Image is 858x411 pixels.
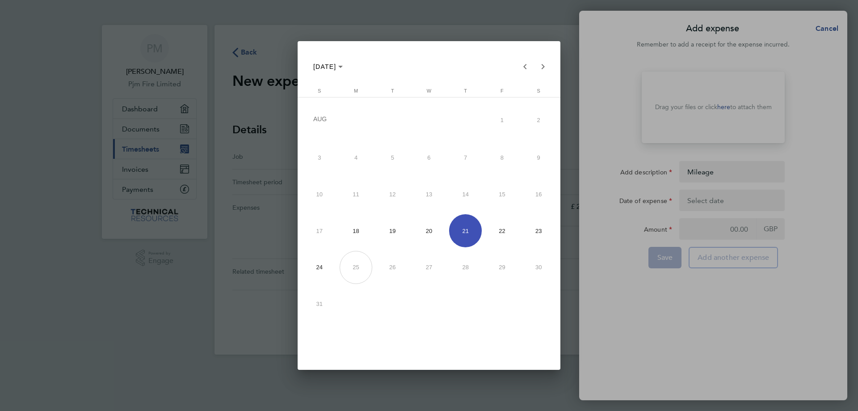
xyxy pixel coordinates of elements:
span: 8 [486,141,519,174]
button: August 12, 2025 [374,176,411,213]
span: 16 [522,178,555,211]
button: August 3, 2025 [301,140,338,176]
span: F [500,88,504,93]
button: August 31, 2025 [301,286,338,322]
span: 7 [449,141,482,174]
button: August 18, 2025 [338,212,374,249]
button: August 8, 2025 [484,140,521,176]
button: August 4, 2025 [338,140,374,176]
span: 31 [303,288,336,321]
span: 28 [449,251,482,284]
span: 21 [449,214,482,247]
span: 30 [522,251,555,284]
button: August 20, 2025 [411,212,447,249]
span: [DATE] [313,63,336,70]
button: August 10, 2025 [301,176,338,213]
span: 23 [522,214,555,247]
button: August 22, 2025 [484,212,521,249]
span: 18 [340,214,373,247]
span: S [537,88,540,93]
span: 4 [340,141,373,174]
span: 20 [412,214,446,247]
button: August 30, 2025 [520,249,557,286]
span: 5 [376,141,409,174]
button: August 11, 2025 [338,176,374,213]
button: August 6, 2025 [411,140,447,176]
button: August 15, 2025 [484,176,521,213]
button: August 25, 2025 [338,249,374,286]
span: 15 [486,178,519,211]
span: 17 [303,214,336,247]
span: T [391,88,394,93]
button: August 17, 2025 [301,212,338,249]
button: Choose month and year [310,59,347,75]
span: 9 [522,141,555,174]
button: August 7, 2025 [447,140,484,176]
span: 14 [449,178,482,211]
button: August 23, 2025 [520,212,557,249]
button: August 2, 2025 [520,101,557,140]
span: M [354,88,358,93]
span: 25 [340,251,373,284]
span: T [464,88,467,93]
button: August 24, 2025 [301,249,338,286]
span: 12 [376,178,409,211]
button: August 13, 2025 [411,176,447,213]
span: 11 [340,178,373,211]
button: Previous month [516,58,534,76]
button: August 29, 2025 [484,249,521,286]
span: 2 [522,102,555,137]
button: August 27, 2025 [411,249,447,286]
span: 13 [412,178,446,211]
span: 6 [412,141,446,174]
button: August 28, 2025 [447,249,484,286]
span: 27 [412,251,446,284]
span: 26 [376,251,409,284]
button: August 19, 2025 [374,212,411,249]
button: August 21, 2025 [447,212,484,249]
span: 1 [486,102,519,137]
button: August 9, 2025 [520,140,557,176]
span: 19 [376,214,409,247]
button: August 5, 2025 [374,140,411,176]
span: 22 [486,214,519,247]
button: August 26, 2025 [374,249,411,286]
span: S [318,88,321,93]
button: August 16, 2025 [520,176,557,213]
span: 10 [303,178,336,211]
span: 3 [303,141,336,174]
span: W [427,88,431,93]
span: 24 [303,251,336,284]
span: 29 [486,251,519,284]
button: Next month [534,58,552,76]
button: August 14, 2025 [447,176,484,213]
button: August 1, 2025 [484,101,521,140]
td: AUG [301,101,484,140]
